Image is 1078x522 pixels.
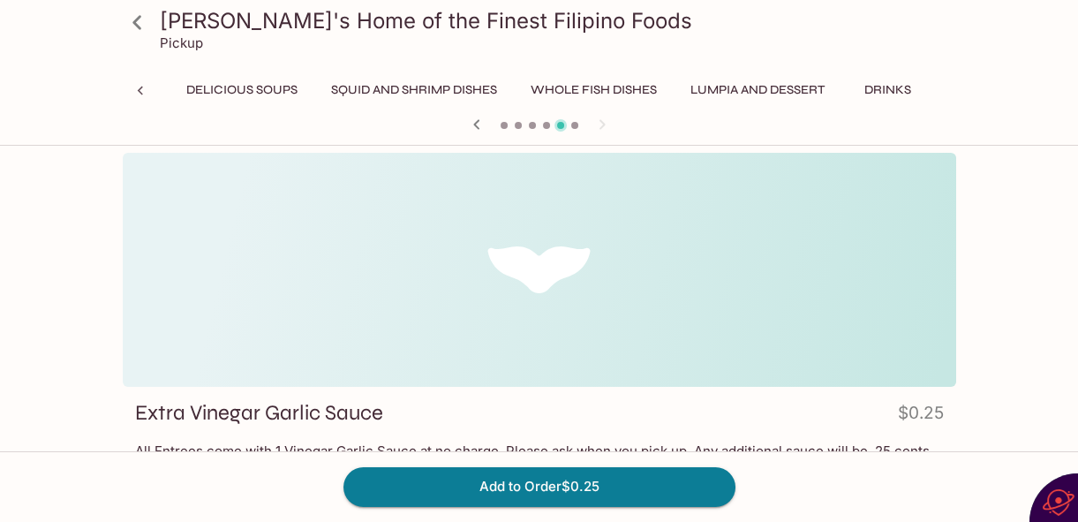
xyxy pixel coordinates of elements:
[135,399,383,427] h3: Extra Vinegar Garlic Sauce
[123,153,956,387] div: Extra Vinegar Garlic Sauce
[848,78,928,102] button: Drinks
[681,78,834,102] button: Lumpia and Dessert
[135,443,944,459] p: All Entrees come with 1 Vinegar Garlic Sauce at no charge. Please ask when you pick up. Any addit...
[160,7,949,34] h3: [PERSON_NAME]'s Home of the Finest Filipino Foods
[521,78,667,102] button: Whole Fish Dishes
[343,467,735,506] button: Add to Order$0.25
[898,399,944,434] h4: $0.25
[160,34,203,51] p: Pickup
[177,78,307,102] button: Delicious Soups
[321,78,507,102] button: Squid and Shrimp Dishes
